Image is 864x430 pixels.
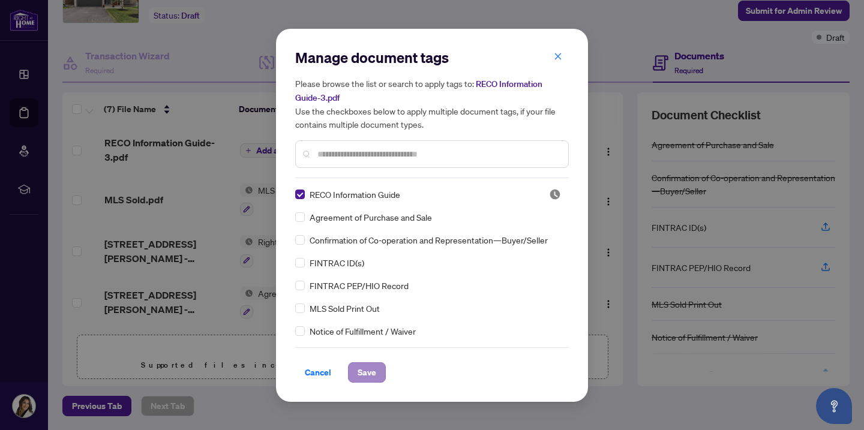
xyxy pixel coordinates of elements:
span: FINTRAC ID(s) [310,256,364,269]
button: Open asap [816,388,852,424]
button: Cancel [295,362,341,383]
span: RECO Information Guide [310,188,400,201]
span: Save [358,363,376,382]
h2: Manage document tags [295,48,569,67]
span: Cancel [305,363,331,382]
span: FINTRAC PEP/HIO Record [310,279,409,292]
h5: Please browse the list or search to apply tags to: Use the checkboxes below to apply multiple doc... [295,77,569,131]
span: Confirmation of Co-operation and Representation—Buyer/Seller [310,233,548,246]
span: Pending Review [549,188,561,200]
span: Notice of Fulfillment / Waiver [310,324,416,338]
span: close [554,52,562,61]
span: MLS Sold Print Out [310,302,380,315]
span: RECO Information Guide-3.pdf [295,79,542,103]
span: Agreement of Purchase and Sale [310,211,432,224]
button: Save [348,362,386,383]
img: status [549,188,561,200]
